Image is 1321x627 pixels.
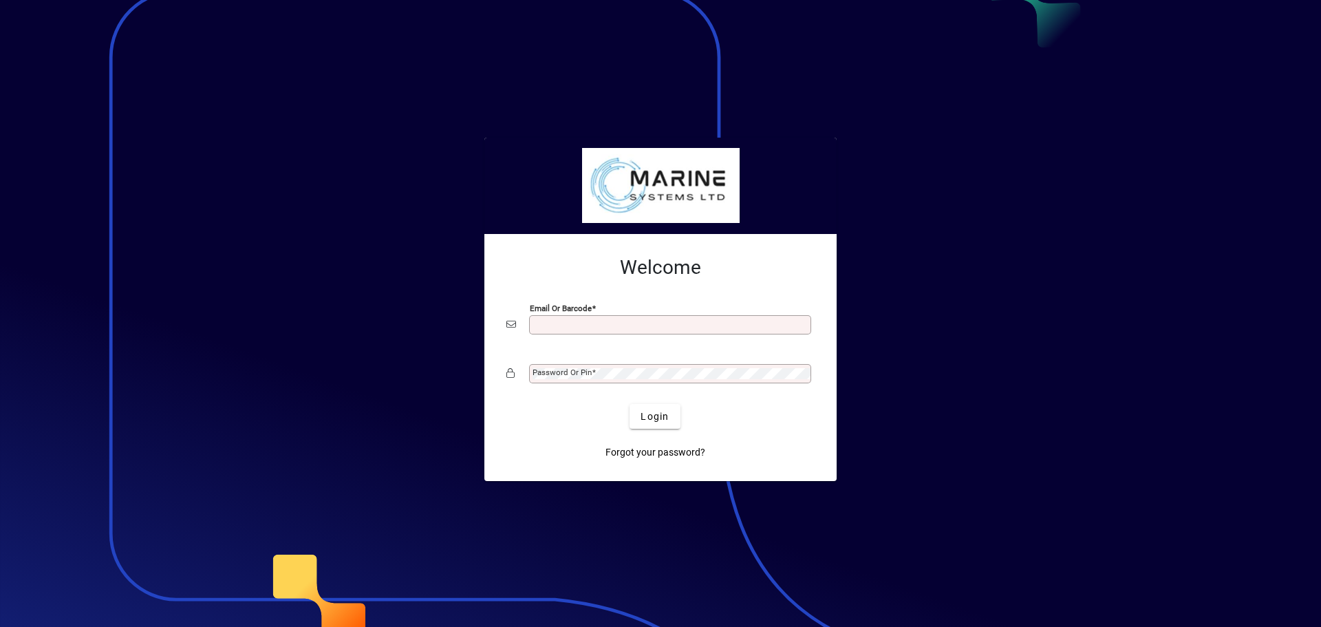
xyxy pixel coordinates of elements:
span: Login [641,410,669,424]
mat-label: Password or Pin [533,368,592,377]
a: Forgot your password? [600,440,711,465]
h2: Welcome [506,256,815,279]
span: Forgot your password? [605,445,705,460]
mat-label: Email or Barcode [530,304,592,313]
button: Login [630,404,680,429]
